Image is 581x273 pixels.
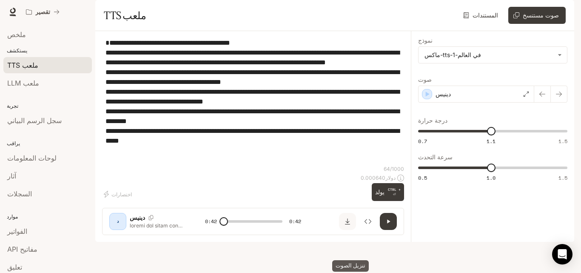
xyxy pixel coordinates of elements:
font: 1.5 [558,138,567,145]
font: اختصارات [111,191,132,198]
button: نسخ معرف الصوت [145,215,157,220]
a: المستندات [461,7,501,24]
font: 1.0 [487,174,496,181]
font: في العالم-tts-1-ماكس [424,51,481,58]
button: صوت مستنسخ [508,7,566,24]
div: في العالم-tts-1-ماكس [419,47,567,63]
font: دينيس [130,214,145,221]
font: تقصير [35,8,50,15]
font: ⏎ [393,193,396,196]
font: 0.7 [418,138,427,145]
font: نموذج [418,37,433,44]
font: 0.5 [418,174,427,181]
font: CTRL + [388,187,401,192]
font: ملعب TTS [104,9,146,22]
font: يولد [375,188,384,195]
font: صوت [418,76,432,83]
font: 1.5 [558,174,567,181]
font: د [117,218,119,224]
font: دينيس [436,90,451,98]
button: جميع مساحات العمل [22,3,63,20]
font: 0:42 [289,218,301,225]
font: تنزيل الصوت [336,262,365,269]
button: فحص [359,213,376,230]
button: اختصارات [102,187,135,201]
font: سرعة التحدث [418,153,453,161]
font: 1.1 [487,138,496,145]
font: درجة حرارة [418,117,447,124]
div: فتح برنامج Intercom Messenger [552,244,572,264]
font: المستندات [473,11,498,19]
font: صوت مستنسخ [523,11,559,19]
button: يولدCTRL +⏎ [372,183,404,201]
font: 0:42 [205,218,217,225]
button: تنزيل الصوت [339,213,356,230]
